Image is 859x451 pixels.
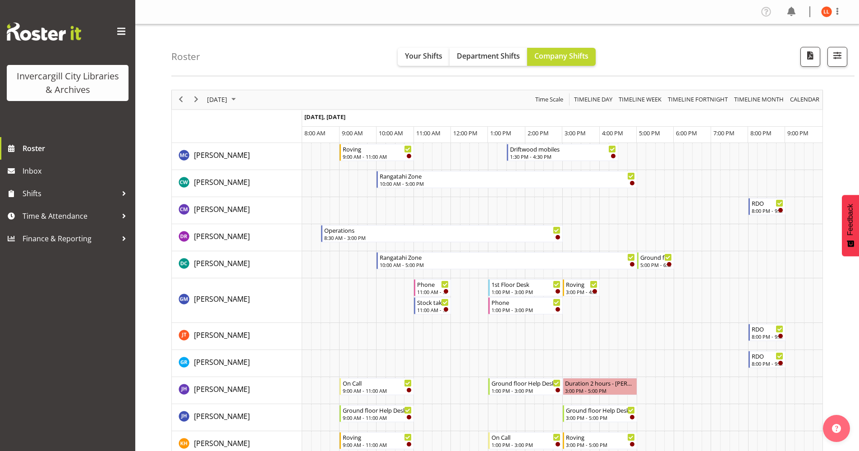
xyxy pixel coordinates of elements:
button: Company Shifts [527,48,596,66]
div: 8:00 PM - 9:00 PM [752,360,783,367]
div: Gabriel McKay Smith"s event - Phone Begin From Friday, September 26, 2025 at 1:00:00 PM GMT+12:00... [488,297,563,314]
span: [DATE], [DATE] [304,113,345,121]
div: Kaela Harley"s event - On Call Begin From Friday, September 26, 2025 at 1:00:00 PM GMT+12:00 Ends... [488,432,563,449]
a: [PERSON_NAME] [194,294,250,304]
div: Rangatahi Zone [380,253,634,262]
div: Ground floor Help Desk [640,253,672,262]
span: 12:00 PM [453,129,478,137]
span: Inbox [23,164,131,178]
div: 10:00 AM - 5:00 PM [380,261,634,268]
button: Previous [175,94,187,105]
a: [PERSON_NAME] [194,384,250,395]
div: Jill Harpur"s event - Duration 2 hours - Jill Harpur Begin From Friday, September 26, 2025 at 3:0... [563,378,637,395]
div: 8:30 AM - 3:00 PM [324,234,560,241]
span: 9:00 AM [342,129,363,137]
span: Time & Attendance [23,209,117,223]
span: [PERSON_NAME] [194,438,250,448]
button: Fortnight [666,94,730,105]
button: Timeline Week [617,94,663,105]
a: [PERSON_NAME] [194,357,250,368]
span: [PERSON_NAME] [194,411,250,421]
div: 10:00 AM - 5:00 PM [380,180,634,187]
a: [PERSON_NAME] [194,438,250,449]
div: Kaela Harley"s event - Roving Begin From Friday, September 26, 2025 at 3:00:00 PM GMT+12:00 Ends ... [563,432,637,449]
button: Month [789,94,821,105]
div: Operations [324,225,560,235]
div: RDO [752,351,783,360]
div: 5:00 PM - 6:00 PM [640,261,672,268]
td: Chamique Mamolo resource [172,197,302,224]
span: Timeline Day [573,94,613,105]
div: 1:30 PM - 4:30 PM [510,153,616,160]
span: 3:00 PM [565,129,586,137]
div: 9:00 AM - 11:00 AM [343,414,412,421]
span: calendar [789,94,820,105]
span: 5:00 PM [639,129,660,137]
span: 6:00 PM [676,129,697,137]
div: Catherine Wilson"s event - Rangatahi Zone Begin From Friday, September 26, 2025 at 10:00:00 AM GM... [377,171,637,188]
div: Gabriel McKay Smith"s event - Phone Begin From Friday, September 26, 2025 at 11:00:00 AM GMT+12:0... [414,279,451,296]
div: 1st Floor Desk [492,280,560,289]
span: [PERSON_NAME] [194,177,250,187]
span: Timeline Week [618,94,662,105]
div: Donald Cunningham"s event - Ground floor Help Desk Begin From Friday, September 26, 2025 at 5:00:... [637,252,674,269]
button: Time Scale [534,94,565,105]
button: September 2025 [206,94,240,105]
span: Shifts [23,187,117,200]
a: [PERSON_NAME] [194,204,250,215]
div: 3:00 PM - 5:00 PM [566,441,635,448]
td: Jillian Hunter resource [172,404,302,431]
td: Gabriel McKay Smith resource [172,278,302,323]
div: Stock taking [417,298,449,307]
div: Rangatahi Zone [380,171,634,180]
td: Aurora Catu resource [172,143,302,170]
div: 3:00 PM - 4:00 PM [566,288,597,295]
span: Department Shifts [457,51,520,61]
div: 8:00 PM - 9:00 PM [752,207,783,214]
span: Timeline Fortnight [667,94,729,105]
div: RDO [752,324,783,333]
div: Ground floor Help Desk [566,405,635,414]
div: Ground floor Help Desk [343,405,412,414]
div: On Call [492,433,560,442]
div: On Call [343,378,412,387]
div: Chamique Mamolo"s event - RDO Begin From Friday, September 26, 2025 at 8:00:00 PM GMT+12:00 Ends ... [749,198,786,215]
div: previous period [173,90,188,109]
div: Duration 2 hours - [PERSON_NAME] [565,378,635,387]
div: Grace Roscoe-Squires"s event - RDO Begin From Friday, September 26, 2025 at 8:00:00 PM GMT+12:00 ... [749,351,786,368]
span: Feedback [846,204,854,235]
div: Gabriel McKay Smith"s event - 1st Floor Desk Begin From Friday, September 26, 2025 at 1:00:00 PM ... [488,279,563,296]
img: lynette-lockett11677.jpg [821,6,832,17]
div: Jillian Hunter"s event - Ground floor Help Desk Begin From Friday, September 26, 2025 at 3:00:00 ... [563,405,637,422]
span: [PERSON_NAME] [194,231,250,241]
div: Roving [566,433,635,442]
div: Phone [417,280,449,289]
span: Your Shifts [405,51,442,61]
div: September 26, 2025 [204,90,241,109]
button: Timeline Day [573,94,614,105]
button: Feedback - Show survey [842,195,859,256]
a: [PERSON_NAME] [194,150,250,161]
button: Timeline Month [733,94,786,105]
button: Your Shifts [398,48,450,66]
td: Jill Harpur resource [172,377,302,404]
div: Aurora Catu"s event - Driftwood mobiles Begin From Friday, September 26, 2025 at 1:30:00 PM GMT+1... [507,144,618,161]
button: Download a PDF of the roster for the current day [800,47,820,67]
div: 8:00 PM - 9:00 PM [752,333,783,340]
td: Grace Roscoe-Squires resource [172,350,302,377]
div: Debra Robinson"s event - Operations Begin From Friday, September 26, 2025 at 8:30:00 AM GMT+12:00... [321,225,563,242]
div: Phone [492,298,560,307]
span: 4:00 PM [602,129,623,137]
span: [DATE] [206,94,228,105]
span: 10:00 AM [379,129,403,137]
span: Timeline Month [733,94,785,105]
div: 1:00 PM - 3:00 PM [492,387,560,394]
div: 9:00 AM - 11:00 AM [343,387,412,394]
div: Gabriel McKay Smith"s event - Roving Begin From Friday, September 26, 2025 at 3:00:00 PM GMT+12:0... [563,279,600,296]
div: RDO [752,198,783,207]
div: Glen Tomlinson"s event - RDO Begin From Friday, September 26, 2025 at 8:00:00 PM GMT+12:00 Ends A... [749,324,786,341]
span: Time Scale [534,94,564,105]
h4: Roster [171,51,200,62]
